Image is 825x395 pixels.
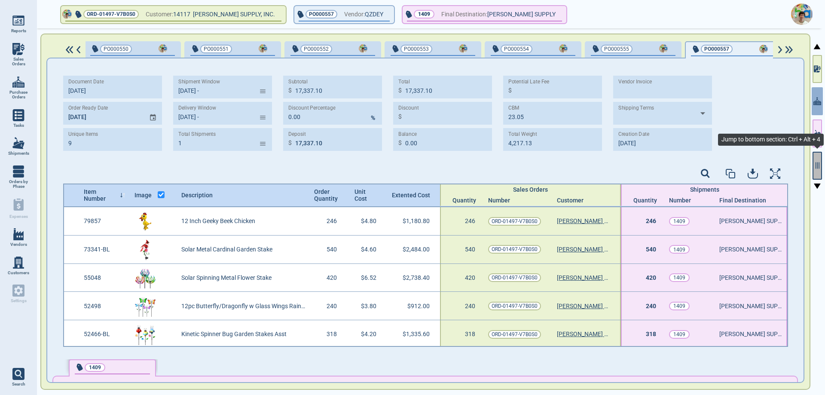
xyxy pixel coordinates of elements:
[288,79,308,85] label: Subtotal
[557,217,608,224] a: [PERSON_NAME] SUPPLY, INC.
[404,45,429,53] span: PO000553
[61,6,286,23] button: AvatarORD-01497-V7B0S0Customer:14117 [PERSON_NAME] SUPPLY, INC.
[344,9,365,20] span: Vendor:
[492,273,538,282] span: ORD-01497-V7B0S0
[646,246,656,253] span: 540
[618,131,649,138] label: Creation Date
[673,245,685,254] p: 1409
[327,246,337,253] span: 540
[690,186,719,193] span: Shipments
[673,330,685,339] p: 1409
[7,179,30,189] span: Orders by Phase
[719,331,782,337] span: [PERSON_NAME] SUPPLY
[418,10,430,18] p: 1409
[669,245,690,254] a: 1409
[68,79,104,85] label: Document Date
[392,192,428,199] span: Extented Cost
[371,113,375,122] p: %
[181,246,272,253] span: Solar Metal Cardinal Garden Stake
[784,46,794,54] img: DoubleArrowIcon
[134,267,156,288] img: 55048Img
[673,302,685,310] p: 1409
[618,79,652,85] label: Vendor Invoice
[159,44,167,53] img: Avatar
[508,86,512,95] p: $
[398,79,410,85] label: Total
[669,330,690,339] a: 1409
[365,9,383,20] span: QZDEY
[134,324,156,345] img: 52466-BLImg
[441,9,487,20] span: Final Destination:
[304,45,329,53] span: PO000552
[7,90,30,100] span: Purchase Orders
[361,217,376,224] span: $4.80
[89,363,101,372] p: 1409
[791,3,813,25] img: Avatar
[398,112,402,121] p: $
[719,217,782,224] span: [PERSON_NAME] SUPPLY
[508,105,519,111] label: CBM
[492,302,538,310] span: ORD-01497-V7B0S0
[84,188,118,202] span: Item Number
[669,302,690,310] a: 1409
[504,45,529,53] span: PO000554
[178,131,216,138] label: Total Shipments
[646,303,656,309] span: 240
[79,236,130,263] div: 73341-BL
[7,57,30,67] span: Sales Orders
[79,207,130,235] div: 79857
[288,138,292,147] p: $
[193,11,275,18] span: [PERSON_NAME] SUPPLY, INC.
[459,44,467,53] img: Avatar
[557,303,608,309] a: [PERSON_NAME] SUPPLY, INC.
[508,79,549,85] label: Potential Late Fee
[259,44,267,53] img: Avatar
[398,105,419,111] label: Discount
[488,197,510,204] span: Number
[557,331,608,337] a: [PERSON_NAME] SUPPLY, INC.
[12,15,24,27] img: menu_icon
[398,138,402,147] p: $
[79,320,130,348] div: 52466-BL
[10,242,27,247] span: Vendors
[8,270,29,276] span: Customers
[181,331,287,337] span: Kinetic Spinner Bug Garden Stakes Asst
[354,188,378,202] span: Unit Cost
[759,45,768,53] img: Avatar
[11,28,26,34] span: Reports
[327,331,337,337] span: 318
[389,207,440,235] div: $1,180.80
[63,76,157,98] input: MM/DD/YY
[492,330,538,339] span: ORD-01497-V7B0S0
[12,228,24,240] img: menu_icon
[12,109,24,121] img: menu_icon
[604,45,629,53] span: PO000555
[134,211,156,232] img: 79857Img
[314,188,338,202] span: Order Quantity
[361,303,376,309] span: $3.80
[669,197,691,204] span: Number
[488,217,541,226] a: ORD-01497-V7B0S0
[389,292,440,320] div: $912.00
[134,192,152,199] span: Image
[487,9,556,20] span: [PERSON_NAME] SUPPLY
[389,320,440,348] div: $1,335.60
[146,106,162,121] button: Choose date, selected date is Jan 20, 2025
[327,217,337,224] span: 246
[488,273,541,282] a: ORD-01497-V7B0S0
[646,217,656,224] span: 246
[673,273,685,282] p: 1409
[465,217,475,224] span: 246
[288,105,336,111] label: Discount Percentage
[669,217,690,226] a: 1409
[403,6,566,23] button: 1409Final Destination:[PERSON_NAME] SUPPLY
[104,45,128,53] span: PO000550
[87,10,135,18] span: ORD-01497-V7B0S0
[13,123,24,128] span: Tasks
[559,44,568,53] img: Avatar
[669,273,690,282] a: 1409
[719,246,782,253] span: [PERSON_NAME] SUPPLY
[204,45,229,53] span: PO000551
[398,86,402,95] p: $
[64,46,75,54] img: DoubleArrowIcon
